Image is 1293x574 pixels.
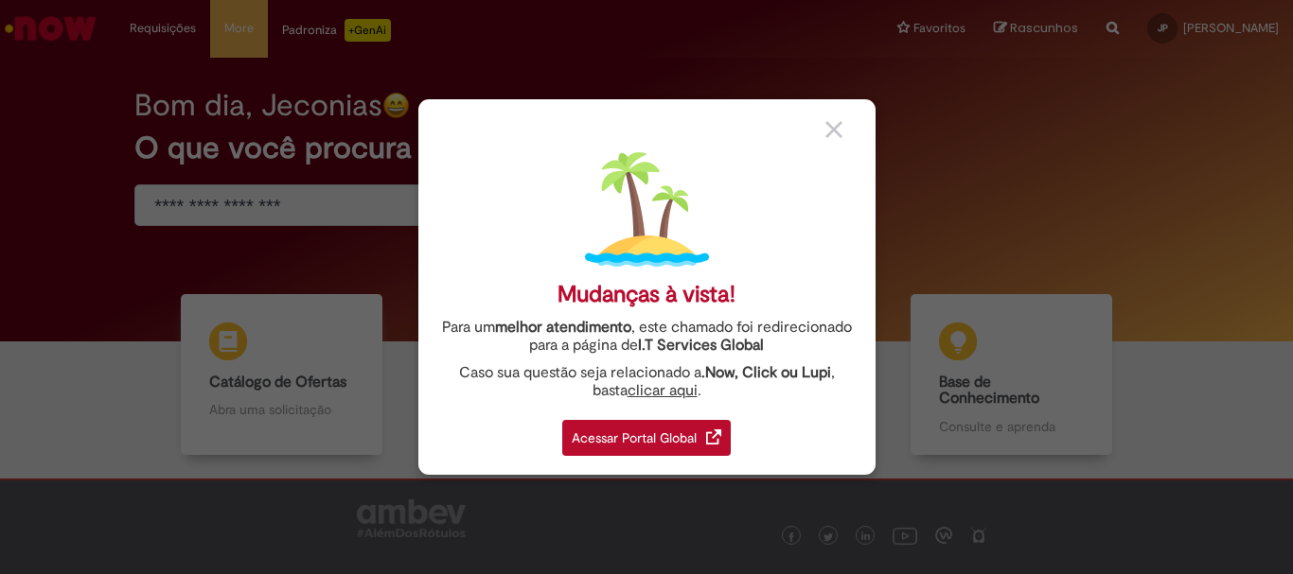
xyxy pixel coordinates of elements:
[706,429,721,444] img: redirect_link.png
[825,121,842,138] img: close_button_grey.png
[558,281,735,308] div: Mudanças à vista!
[585,148,709,271] img: island.png
[638,325,764,355] a: I.T Services Global
[433,364,861,400] div: Caso sua questão seja relacionado a , basta .
[562,409,731,456] a: Acessar Portal Global
[701,363,831,382] strong: .Now, Click ou Lupi
[628,371,698,400] a: clicar aqui
[562,420,731,456] div: Acessar Portal Global
[495,318,631,337] strong: melhor atendimento
[433,319,861,355] div: Para um , este chamado foi redirecionado para a página de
